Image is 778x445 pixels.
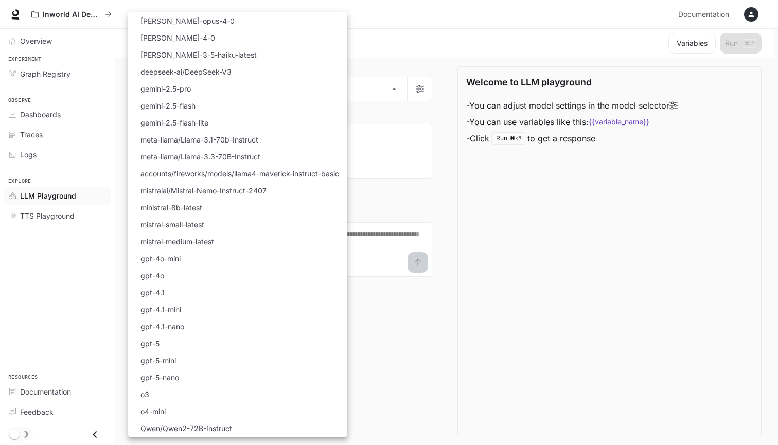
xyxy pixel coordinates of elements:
p: [PERSON_NAME]-3-5-haiku-latest [140,49,257,60]
p: accounts/fireworks/models/llama4-maverick-instruct-basic [140,168,339,179]
p: o4-mini [140,406,166,417]
p: mistralai/Mistral-Nemo-Instruct-2407 [140,185,267,196]
p: mistral-medium-latest [140,236,214,247]
p: gpt-5 [140,338,160,349]
p: gpt-5-mini [140,355,176,366]
p: gemini-2.5-flash [140,100,196,111]
p: deepseek-ai/DeepSeek-V3 [140,66,232,77]
p: gemini-2.5-pro [140,83,191,94]
p: gpt-4o-mini [140,253,181,264]
p: [PERSON_NAME]-opus-4-0 [140,15,235,26]
p: Qwen/Qwen2-72B-Instruct [140,423,232,434]
p: gpt-4.1 [140,287,165,298]
p: gpt-4.1-mini [140,304,181,315]
p: ministral-8b-latest [140,202,202,213]
p: o3 [140,389,149,400]
p: gpt-4.1-nano [140,321,184,332]
p: gemini-2.5-flash-lite [140,117,208,128]
p: [PERSON_NAME]-4-0 [140,32,215,43]
p: meta-llama/Llama-3.3-70B-Instruct [140,151,260,162]
p: gpt-5-nano [140,372,179,383]
p: gpt-4o [140,270,164,281]
p: meta-llama/Llama-3.1-70b-Instruct [140,134,258,145]
p: mistral-small-latest [140,219,204,230]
